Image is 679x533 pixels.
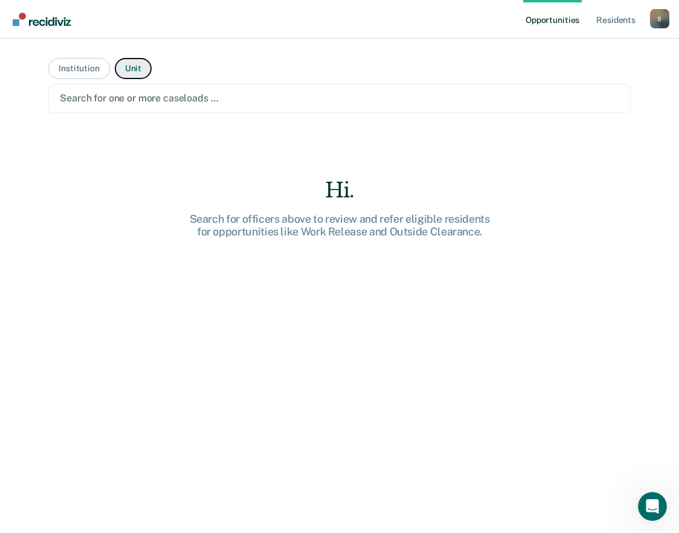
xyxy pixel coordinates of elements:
[650,9,669,28] button: Profile dropdown button
[13,13,71,26] img: Recidiviz
[48,58,109,79] button: Institution
[146,178,533,203] div: Hi.
[638,492,667,521] iframe: Intercom live chat
[146,212,533,238] div: Search for officers above to review and refer eligible residents for opportunities like Work Rele...
[115,58,152,79] button: Unit
[650,9,669,28] div: S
